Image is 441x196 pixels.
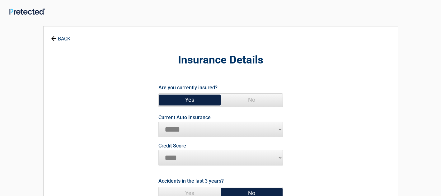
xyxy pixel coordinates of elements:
[159,94,221,106] span: Yes
[50,30,72,41] a: BACK
[158,83,218,92] label: Are you currently insured?
[158,115,211,120] label: Current Auto Insurance
[9,8,45,15] img: Main Logo
[158,143,186,148] label: Credit Score
[158,177,224,185] label: Accidents in the last 3 years?
[78,53,364,68] h2: Insurance Details
[221,94,283,106] span: No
